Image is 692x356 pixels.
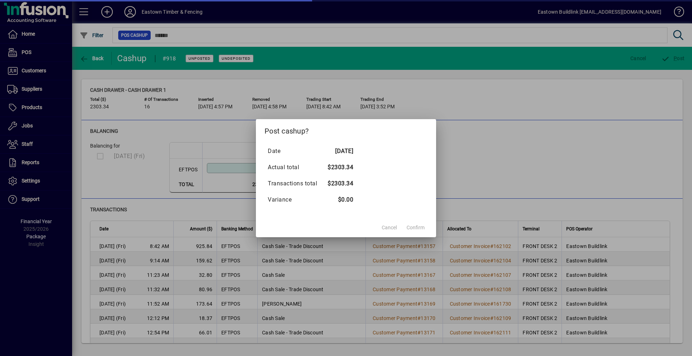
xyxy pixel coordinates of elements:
[267,192,324,208] td: Variance
[324,143,353,159] td: [DATE]
[256,119,436,140] h2: Post cashup?
[324,176,353,192] td: $2303.34
[324,192,353,208] td: $0.00
[267,176,324,192] td: Transactions total
[324,159,353,176] td: $2303.34
[267,159,324,176] td: Actual total
[267,143,324,159] td: Date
